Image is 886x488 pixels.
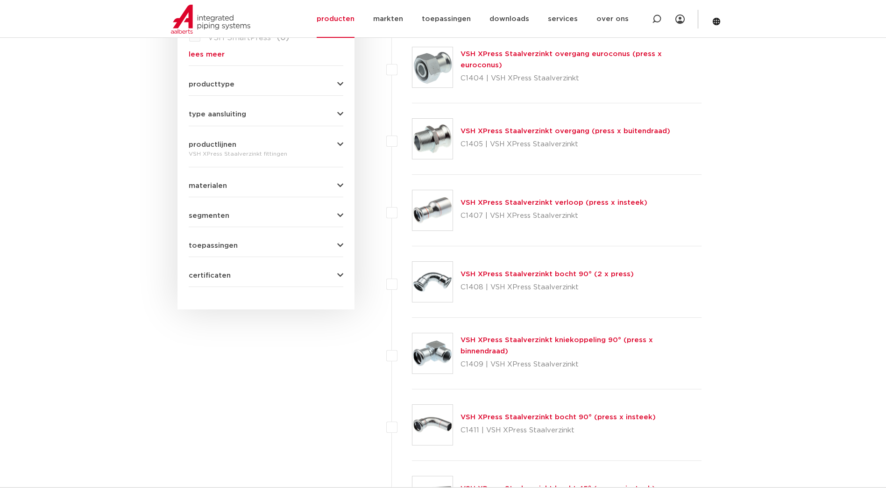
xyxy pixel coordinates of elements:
a: VSH XPress Staalverzinkt kniekoppeling 90° (press x binnendraad) [461,337,653,355]
a: VSH XPress Staalverzinkt bocht 90° (press x insteek) [461,414,656,421]
span: segmenten [189,212,229,219]
button: segmenten [189,212,343,219]
button: producttype [189,81,343,88]
button: toepassingen [189,242,343,249]
p: C1409 | VSH XPress Staalverzinkt [461,357,702,372]
a: lees meer [189,51,343,58]
button: certificaten [189,272,343,279]
p: C1411 | VSH XPress Staalverzinkt [461,423,656,438]
p: C1404 | VSH XPress Staalverzinkt [461,71,702,86]
span: (0) [277,34,289,42]
p: C1405 | VSH XPress Staalverzinkt [461,137,670,152]
div: VSH XPress Staalverzinkt fittingen [189,148,343,159]
a: VSH XPress Staalverzinkt overgang (press x buitendraad) [461,128,670,135]
span: certificaten [189,272,231,279]
button: productlijnen [189,141,343,148]
a: VSH XPress Staalverzinkt verloop (press x insteek) [461,199,647,206]
p: C1408 | VSH XPress Staalverzinkt [461,280,634,295]
span: materialen [189,182,227,189]
p: C1407 | VSH XPress Staalverzinkt [461,208,647,223]
button: type aansluiting [189,111,343,118]
img: Thumbnail for VSH XPress Staalverzinkt overgang (press x buitendraad) [412,119,453,159]
button: materialen [189,182,343,189]
a: VSH XPress Staalverzinkt overgang euroconus (press x euroconus) [461,50,662,69]
a: VSH XPress Staalverzinkt bocht 90° (2 x press) [461,271,634,278]
span: producttype [189,81,234,88]
span: VSH SmartPress [208,34,271,42]
img: Thumbnail for VSH XPress Staalverzinkt bocht 90° (press x insteek) [412,405,453,445]
img: Thumbnail for VSH XPress Staalverzinkt overgang euroconus (press x euroconus) [412,47,453,87]
span: type aansluiting [189,111,246,118]
span: toepassingen [189,242,238,249]
img: Thumbnail for VSH XPress Staalverzinkt verloop (press x insteek) [412,190,453,230]
img: Thumbnail for VSH XPress Staalverzinkt bocht 90° (2 x press) [412,262,453,302]
img: Thumbnail for VSH XPress Staalverzinkt kniekoppeling 90° (press x binnendraad) [412,333,453,373]
span: productlijnen [189,141,236,148]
